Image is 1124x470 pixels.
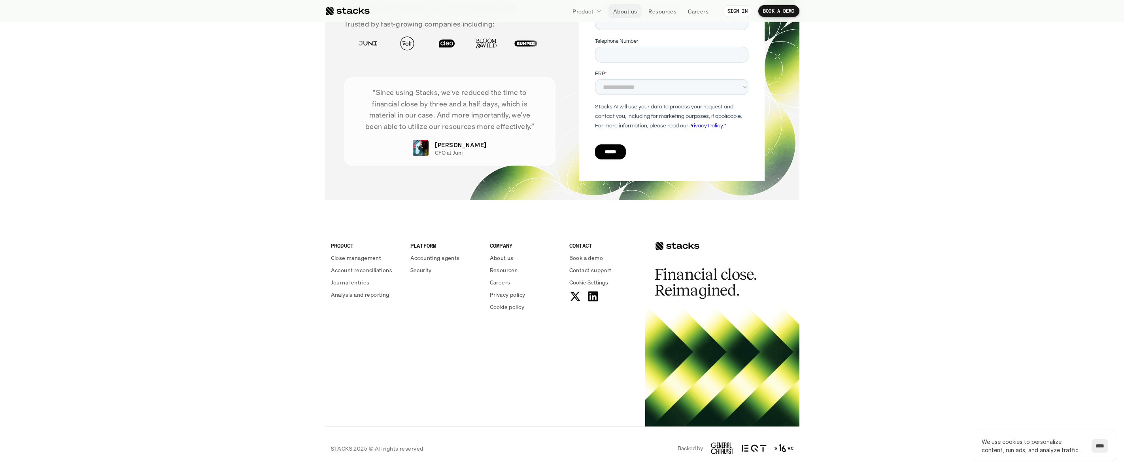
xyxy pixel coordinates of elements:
[490,278,510,286] p: Careers
[569,254,603,262] p: Book a demo
[644,4,681,18] a: Resources
[435,150,463,156] p: CFO at Juni
[723,5,752,17] a: SIGN IN
[763,8,795,14] p: BOOK A DEMO
[569,278,608,286] span: Cookie Settings
[678,445,703,452] p: Backed by
[490,241,560,250] p: COMPANY
[331,278,370,286] p: Journal entries
[331,254,401,262] a: Close management
[490,278,560,286] a: Careers
[331,266,401,274] a: Account reconciliations
[569,278,608,286] button: Cookie Trigger
[648,7,676,15] p: Resources
[331,266,393,274] p: Account reconciliations
[490,254,560,262] a: About us
[569,266,612,274] p: Contact support
[490,303,560,311] a: Cookie policy
[331,241,401,250] p: PRODUCT
[410,266,432,274] p: Security
[331,444,423,453] p: STACKS 2025 © All rights reserved
[490,266,560,274] a: Resources
[569,241,639,250] p: CONTACT
[490,266,518,274] p: Resources
[331,254,382,262] p: Close management
[490,290,560,299] a: Privacy policy
[490,290,525,299] p: Privacy policy
[410,241,480,250] p: PLATFORM
[683,4,713,18] a: Careers
[410,266,480,274] a: Security
[982,438,1084,454] p: We use cookies to personalize content, run ads, and analyze traffic.
[410,254,460,262] p: Accounting agents
[344,18,556,30] p: Trusted by fast-growing companies including:
[331,278,401,286] a: Journal entries
[331,290,389,299] p: Analysis and reporting
[356,87,544,132] p: “Since using Stacks, we've reduced the time to financial close by three and a half days, which is...
[758,5,799,17] a: BOOK A DEMO
[688,7,708,15] p: Careers
[490,303,524,311] p: Cookie policy
[613,7,637,15] p: About us
[727,8,748,14] p: SIGN IN
[410,254,480,262] a: Accounting agents
[572,7,593,15] p: Product
[655,267,773,298] h2: Financial close. Reimagined.
[608,4,642,18] a: About us
[569,266,639,274] a: Contact support
[331,290,401,299] a: Analysis and reporting
[569,254,639,262] a: Book a demo
[490,254,514,262] p: About us
[435,140,486,150] p: [PERSON_NAME]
